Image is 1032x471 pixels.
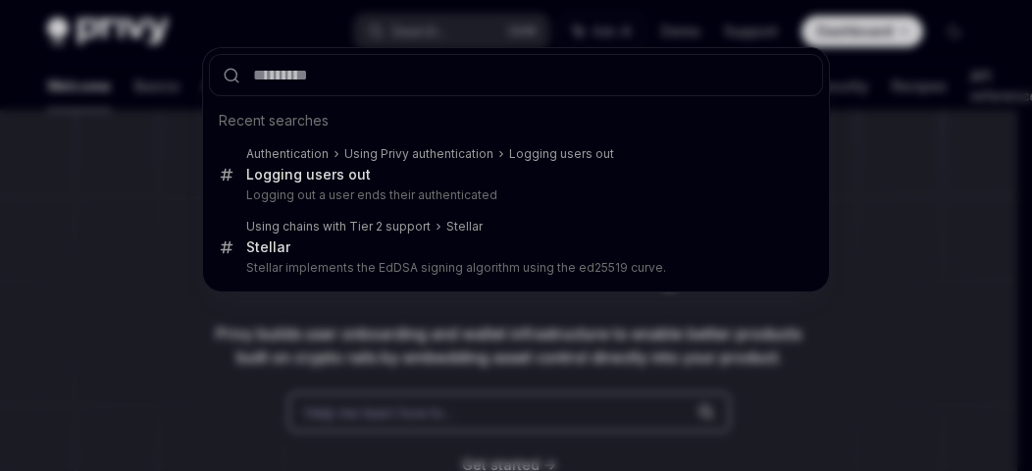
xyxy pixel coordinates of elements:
div: Logging users out [509,146,614,162]
b: Loggin [246,166,293,183]
div: Using Privy authentication [344,146,493,162]
b: Stellar [246,238,290,255]
span: Recent searches [219,111,329,131]
p: Logging out a user ends their authenticated [246,187,782,203]
p: Stellar implements the EdDSA signing algorithm using the ed25519 curve. [246,260,782,276]
div: Authentication [246,146,329,162]
div: g users out [246,166,371,183]
b: Stellar [446,219,483,234]
div: Using chains with Tier 2 support [246,219,431,235]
